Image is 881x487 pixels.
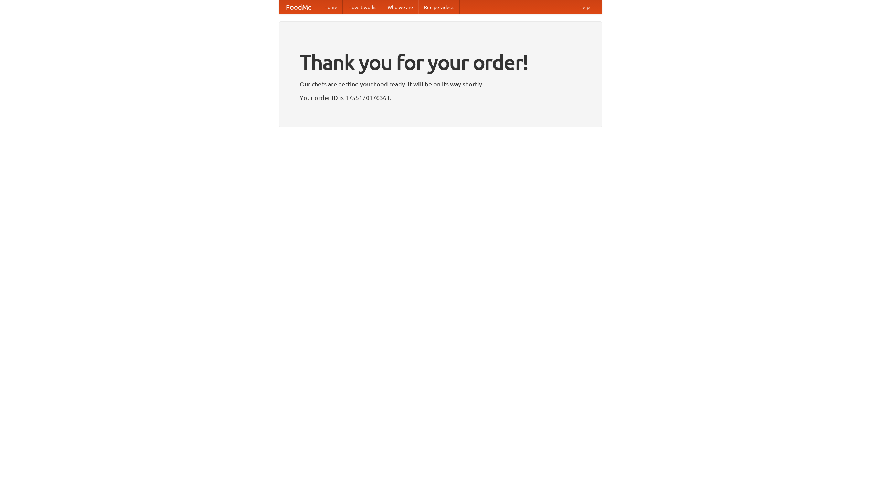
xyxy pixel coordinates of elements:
p: Our chefs are getting your food ready. It will be on its way shortly. [300,79,581,89]
p: Your order ID is 1755170176361. [300,93,581,103]
a: How it works [343,0,382,14]
a: Home [319,0,343,14]
h1: Thank you for your order! [300,46,581,79]
a: FoodMe [279,0,319,14]
a: Who we are [382,0,418,14]
a: Recipe videos [418,0,460,14]
a: Help [574,0,595,14]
